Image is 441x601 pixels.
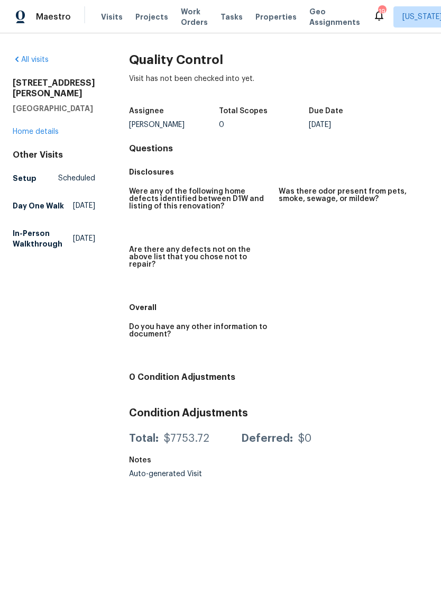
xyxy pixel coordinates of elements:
[309,6,360,28] span: Geo Assignments
[164,433,209,444] div: $7753.72
[13,201,64,211] h5: Day One Walk
[221,13,243,21] span: Tasks
[129,54,428,65] h2: Quality Control
[181,6,208,28] span: Work Orders
[129,457,151,464] h5: Notes
[219,121,309,129] div: 0
[13,228,73,249] h5: In-Person Walkthrough
[129,433,159,444] div: Total:
[13,78,95,99] h2: [STREET_ADDRESS][PERSON_NAME]
[378,6,385,17] div: 19
[241,433,293,444] div: Deferred:
[129,408,428,418] h3: Condition Adjustments
[58,173,95,184] span: Scheduled
[13,169,95,188] a: SetupScheduled
[36,12,71,22] span: Maestro
[129,121,219,129] div: [PERSON_NAME]
[13,196,95,215] a: Day One Walk[DATE]
[129,323,270,338] h5: Do you have any other information to document?
[129,246,270,268] h5: Are there any defects not on the above list that you chose not to repair?
[255,12,297,22] span: Properties
[129,470,219,478] div: Auto-generated Visit
[279,188,420,203] h5: Was there odor present from pets, smoke, sewage, or mildew?
[13,56,49,63] a: All visits
[129,188,270,210] h5: Were any of the following home defects identified between D1W and listing of this renovation?
[101,12,123,22] span: Visits
[135,12,168,22] span: Projects
[129,302,428,313] h5: Overall
[129,167,428,177] h5: Disclosures
[298,433,311,444] div: $0
[129,143,428,154] h4: Questions
[13,224,95,253] a: In-Person Walkthrough[DATE]
[129,372,428,383] h4: 0 Condition Adjustments
[129,74,428,101] div: Visit has not been checked into yet.
[309,107,343,115] h5: Due Date
[129,107,164,115] h5: Assignee
[309,121,399,129] div: [DATE]
[73,201,95,211] span: [DATE]
[13,103,95,114] h5: [GEOGRAPHIC_DATA]
[13,128,59,135] a: Home details
[73,233,95,244] span: [DATE]
[13,150,95,160] div: Other Visits
[219,107,268,115] h5: Total Scopes
[13,173,36,184] h5: Setup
